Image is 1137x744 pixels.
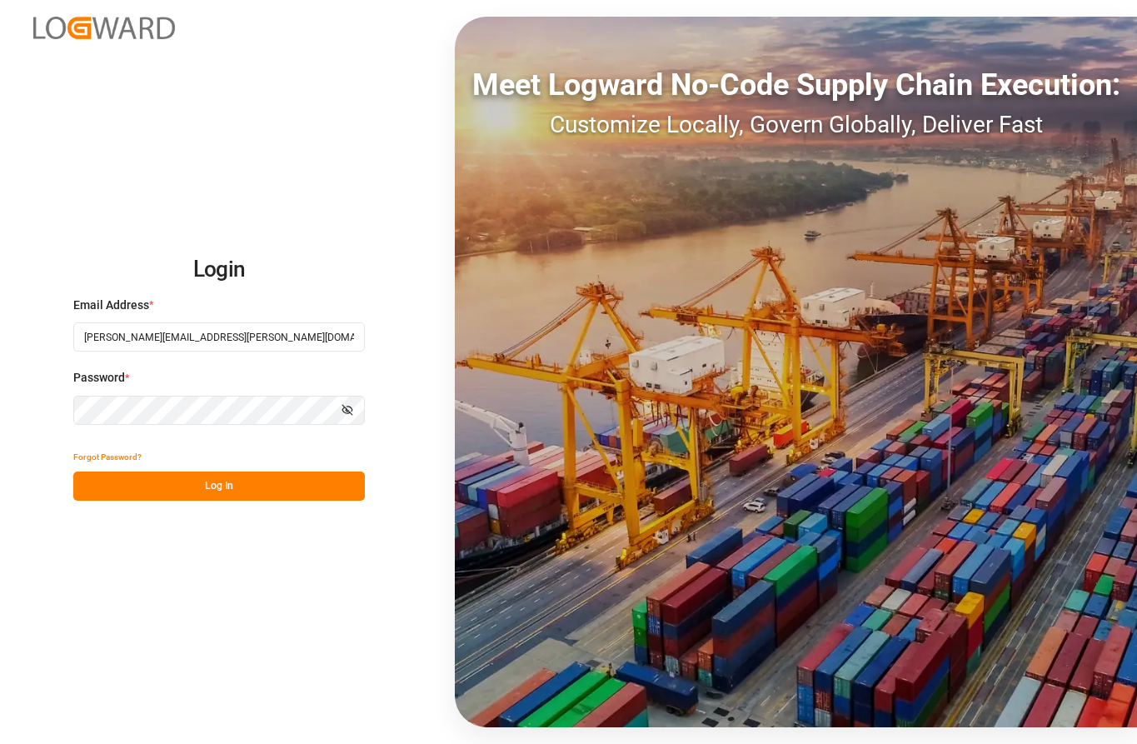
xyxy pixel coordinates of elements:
button: Forgot Password? [73,442,142,472]
span: Email Address [73,297,149,314]
div: Meet Logward No-Code Supply Chain Execution: [455,62,1137,107]
h2: Login [73,243,365,297]
span: Password [73,369,125,387]
input: Enter your email [73,322,365,352]
img: Logward_new_orange.png [33,17,175,39]
div: Customize Locally, Govern Globally, Deliver Fast [455,107,1137,142]
button: Log In [73,472,365,501]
